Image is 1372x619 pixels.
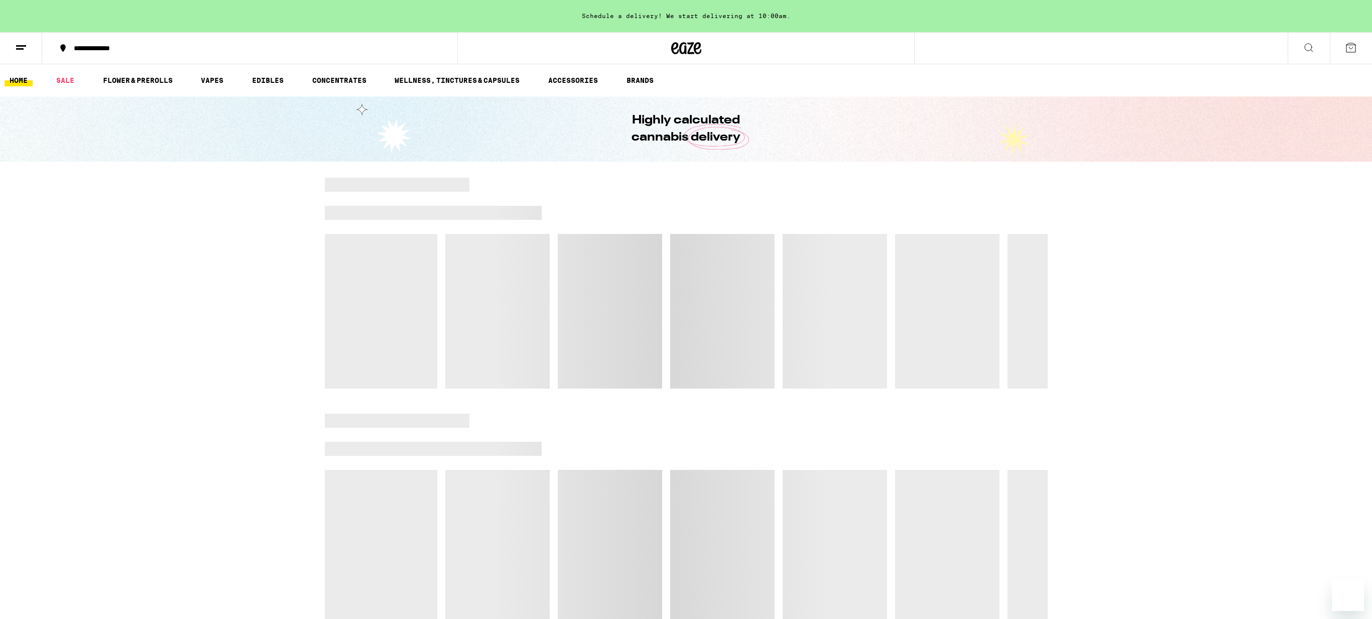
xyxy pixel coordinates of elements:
a: BRANDS [621,74,659,86]
iframe: Button to launch messaging window [1332,579,1364,611]
a: SALE [51,74,79,86]
a: HOME [5,74,33,86]
a: FLOWER & PREROLLS [98,74,178,86]
a: WELLNESS, TINCTURES & CAPSULES [390,74,525,86]
a: VAPES [196,74,228,86]
a: ACCESSORIES [543,74,603,86]
a: CONCENTRATES [307,74,371,86]
a: EDIBLES [247,74,289,86]
h1: Highly calculated cannabis delivery [603,112,769,146]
